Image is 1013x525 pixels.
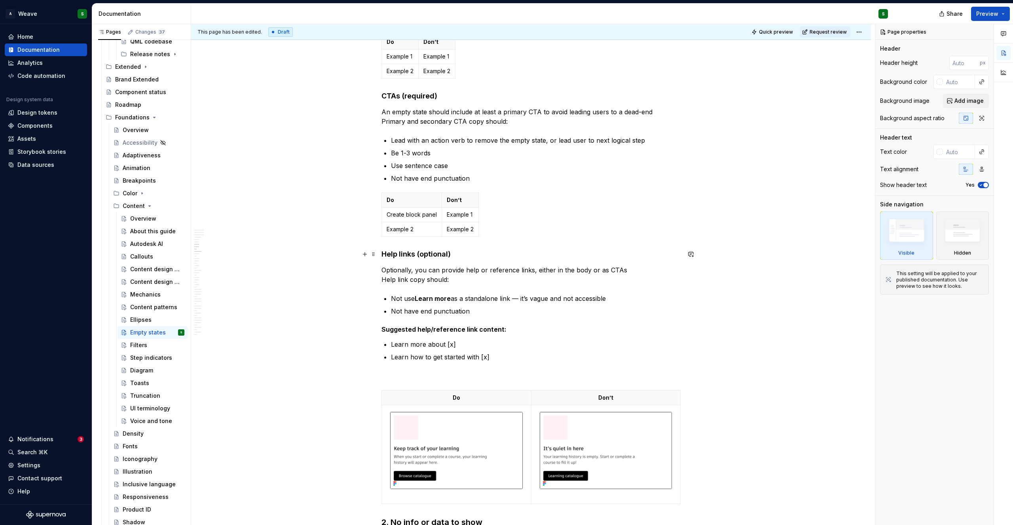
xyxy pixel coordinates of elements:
span: Share [947,10,963,18]
div: Pages [98,29,121,35]
input: Auto [943,75,975,89]
p: px [980,60,986,66]
a: Brand Extended [102,73,188,86]
p: Do [387,394,526,402]
p: Learn more about [x] [391,340,681,349]
a: Accessibility [110,136,188,149]
div: Header [880,45,900,53]
div: Text color [880,148,907,156]
strong: Help links (optional) [381,250,451,258]
a: Toasts [118,377,188,389]
a: Content design guidelines [118,276,188,288]
p: Don’t [447,196,474,204]
a: Analytics [5,57,87,69]
div: Mechanics [130,291,161,298]
div: Fonts [123,442,138,450]
strong: Suggested help/reference link content: [381,325,506,333]
div: Header height [880,59,918,67]
div: Show header text [880,181,927,189]
div: Release notes [130,50,170,58]
div: Hidden [954,250,971,256]
div: Components [17,122,53,130]
p: Example 2 [447,225,474,233]
div: Color [123,189,137,197]
p: Not have end punctuation [391,306,681,316]
a: Component status [102,86,188,98]
a: Content patterns [118,301,188,313]
span: This page has been edited. [197,29,262,35]
div: Search ⌘K [17,448,47,456]
a: Code automation [5,70,87,82]
a: Ellipses [118,313,188,326]
div: Documentation [17,46,60,54]
div: Voice and tone [130,417,172,425]
label: Yes [966,182,975,188]
a: Overview [110,124,188,136]
div: Settings [17,461,40,469]
div: Animation [123,164,150,172]
a: Inclusive language [110,478,188,491]
p: Don’t [536,394,676,402]
div: Hidden [936,212,989,260]
a: Mechanics [118,288,188,301]
p: Don’t [423,38,450,46]
div: Storybook stories [17,148,66,156]
div: Product ID [123,506,151,514]
div: Foundations [102,111,188,124]
div: A [6,9,15,19]
input: Auto [949,56,980,70]
a: Voice and tone [118,415,188,427]
a: About this guide [118,225,188,238]
div: Responsiveness [123,493,169,501]
div: Text alignment [880,165,918,173]
button: AWeaveS [2,5,90,22]
div: Foundations [115,113,150,121]
div: Iconography [123,455,157,463]
p: Optionally, you can provide help or reference links, either in the body or as CTAs Help link copy... [381,265,681,284]
div: Adaptiveness [123,151,161,159]
div: Analytics [17,59,43,67]
div: Overview [130,215,156,223]
a: Overview [118,212,188,225]
p: Not use as a standalone link — it’s vague and not accessible [391,294,681,303]
a: Step indicators [118,351,188,364]
p: Not have end punctuation [391,174,681,183]
div: Content patterns [130,303,177,311]
strong: Learn more [415,295,451,302]
div: Background color [880,78,927,86]
p: Do [387,196,437,204]
a: Iconography [110,453,188,465]
div: Color [110,187,188,200]
button: Preview [971,7,1010,21]
div: Weave [18,10,37,18]
p: Do [387,38,414,46]
a: Home [5,30,87,43]
div: Background image [880,97,930,105]
div: Visible [898,250,914,256]
div: Code automation [17,72,65,80]
div: Changes [135,29,166,35]
span: Preview [976,10,998,18]
div: Content [123,202,145,210]
div: S [882,11,885,17]
div: Data sources [17,161,54,169]
div: About this guide [130,227,176,235]
a: QML codebase [118,35,188,48]
a: Breakpoints [110,174,188,187]
p: Example 1 [447,211,474,219]
img: 2cc48652-b0a6-4f86-a8ec-c5dddd3d597c.png [390,412,523,489]
div: Design system data [6,96,53,103]
a: Product ID [110,503,188,516]
div: S [81,11,84,17]
div: Release notes [118,48,188,60]
a: Assets [5,132,87,145]
button: Contact support [5,472,87,485]
div: Empty states [130,329,166,336]
div: Notifications [17,435,53,443]
a: Responsiveness [110,491,188,503]
div: Autodesk AI [130,240,163,248]
p: Create block panel [387,211,437,219]
p: Example 2 [387,225,437,233]
div: Help [17,487,30,495]
a: Supernova Logo [26,511,66,519]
